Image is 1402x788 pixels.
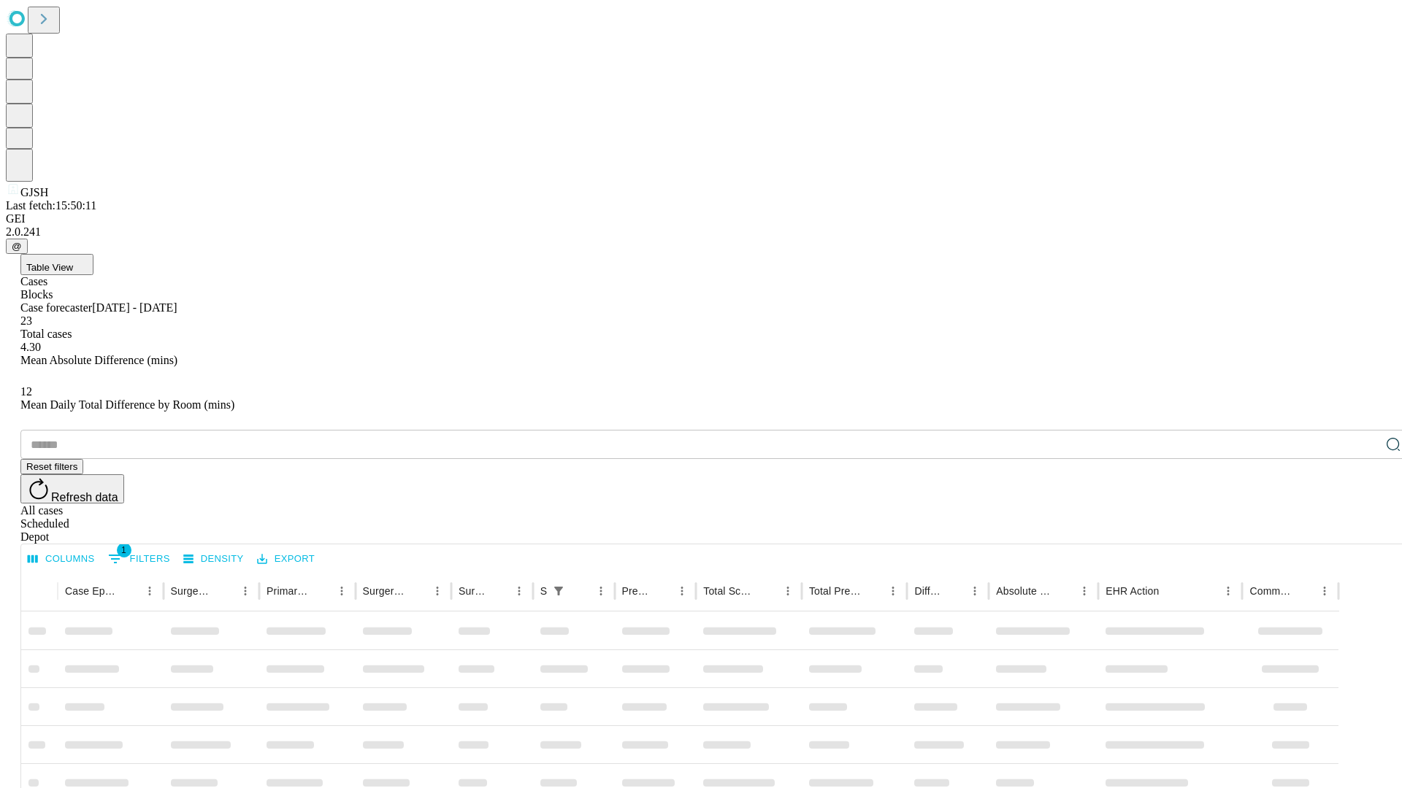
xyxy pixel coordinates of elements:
[20,398,234,411] span: Mean Daily Total Difference by Room (mins)
[548,581,569,601] button: Show filters
[1294,581,1314,601] button: Sort
[1074,581,1095,601] button: Menu
[20,354,177,366] span: Mean Absolute Difference (mins)
[20,186,48,198] span: GJSH
[20,385,32,398] span: 12
[965,581,985,601] button: Menu
[20,328,72,340] span: Total cases
[6,225,1396,239] div: 2.0.241
[809,585,862,597] div: Total Predicted Duration
[139,581,160,601] button: Menu
[65,585,118,597] div: Case Epic Id
[117,543,131,557] span: 1
[215,581,235,601] button: Sort
[1249,585,1292,597] div: Comments
[1314,581,1335,601] button: Menu
[235,581,256,601] button: Menu
[104,547,174,571] button: Show filters
[20,474,124,503] button: Refresh data
[253,548,318,571] button: Export
[20,459,83,474] button: Reset filters
[6,199,96,212] span: Last fetch: 15:50:11
[944,581,965,601] button: Sort
[119,581,139,601] button: Sort
[459,585,487,597] div: Surgery Date
[570,581,591,601] button: Sort
[363,585,405,597] div: Surgery Name
[51,491,118,503] span: Refresh data
[509,581,529,601] button: Menu
[407,581,427,601] button: Sort
[92,301,177,314] span: [DATE] - [DATE]
[672,581,692,601] button: Menu
[914,585,943,597] div: Difference
[180,548,248,571] button: Density
[311,581,332,601] button: Sort
[1054,581,1074,601] button: Sort
[883,581,903,601] button: Menu
[548,581,569,601] div: 1 active filter
[6,212,1396,225] div: GEI
[489,581,509,601] button: Sort
[20,314,32,327] span: 23
[267,585,309,597] div: Primary Service
[26,461,77,472] span: Reset filters
[757,581,778,601] button: Sort
[427,581,448,601] button: Menu
[1160,581,1181,601] button: Sort
[1106,585,1159,597] div: EHR Action
[591,581,611,601] button: Menu
[12,241,22,252] span: @
[778,581,798,601] button: Menu
[651,581,672,601] button: Sort
[20,301,92,314] span: Case forecaster
[332,581,352,601] button: Menu
[20,341,41,353] span: 4.30
[540,585,547,597] div: Scheduled In Room Duration
[6,239,28,254] button: @
[24,548,99,571] button: Select columns
[862,581,883,601] button: Sort
[20,254,93,275] button: Table View
[996,585,1052,597] div: Absolute Difference
[26,262,73,273] span: Table View
[703,585,756,597] div: Total Scheduled Duration
[622,585,651,597] div: Predicted In Room Duration
[1218,581,1238,601] button: Menu
[171,585,213,597] div: Surgeon Name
